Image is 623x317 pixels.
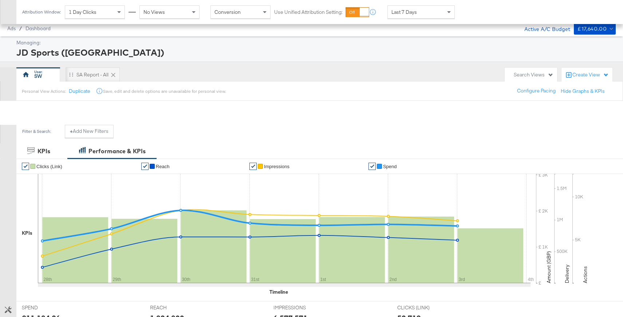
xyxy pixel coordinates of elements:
[577,24,607,33] div: £17,640.00
[564,265,570,283] text: Delivery
[214,9,241,15] span: Conversion
[36,164,62,169] span: Clicks (Link)
[22,230,32,237] div: KPIs
[249,163,257,170] a: ✔
[69,72,73,76] div: Drag to reorder tab
[22,129,51,134] div: Filter & Search:
[264,164,289,169] span: Impressions
[65,125,114,138] button: +Add New Filters
[141,163,149,170] a: ✔
[22,163,29,170] a: ✔
[88,147,146,155] div: Performance & KPIs
[397,304,452,311] span: CLICKS (LINK)
[69,88,90,95] button: Duplicate
[574,23,616,35] button: £17,640.00
[76,71,109,78] div: SA Report - All
[22,9,61,15] div: Attribution Window:
[103,88,226,94] div: Save, edit and delete options are unavailable for personal view.
[38,147,50,155] div: KPIs
[561,88,605,95] button: Hide Graphs & KPIs
[143,9,165,15] span: No Views
[273,304,328,311] span: IMPRESSIONS
[582,266,588,283] text: Actions
[150,304,205,311] span: REACH
[572,71,609,79] div: Create View
[25,25,51,31] a: Dashboard
[16,39,614,46] div: Managing:
[34,73,42,80] div: SW
[512,84,561,98] button: Configure Pacing
[517,23,570,34] div: Active A/C Budget
[383,164,397,169] span: Spend
[514,71,553,78] div: Search Views
[16,46,614,59] div: JD Sports ([GEOGRAPHIC_DATA])
[391,9,417,15] span: Last 7 Days
[22,88,66,94] div: Personal View Actions:
[368,163,376,170] a: ✔
[22,304,76,311] span: SPEND
[156,164,170,169] span: Reach
[7,25,16,31] span: Ads
[545,251,552,283] text: Amount (GBP)
[16,25,25,31] span: /
[274,9,343,16] label: Use Unified Attribution Setting:
[69,9,96,15] span: 1 Day Clicks
[70,128,73,135] strong: +
[269,289,288,296] div: Timeline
